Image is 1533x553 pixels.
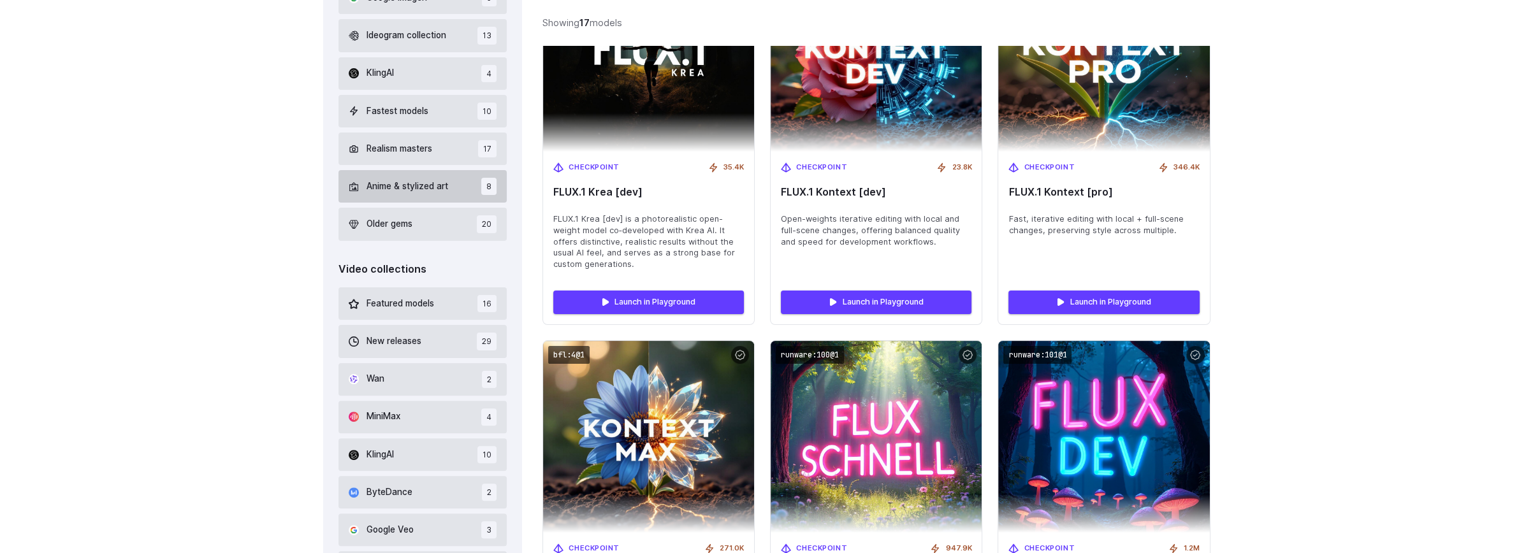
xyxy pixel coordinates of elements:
[338,95,507,127] button: Fastest models 10
[781,213,971,248] span: Open-weights iterative editing with local and full-scene changes, offering balanced quality and s...
[553,213,744,271] span: FLUX.1 Krea [dev] is a photorealistic open-weight model co‑developed with Krea AI. It offers dist...
[952,162,971,173] span: 23.8K
[367,448,394,462] span: KlingAI
[477,333,497,350] span: 29
[338,476,507,508] button: ByteDance 2
[338,287,507,320] button: Featured models 16
[553,186,744,198] span: FLUX.1 Krea [dev]
[579,17,590,28] strong: 17
[481,521,497,538] span: 3
[553,291,744,313] a: Launch in Playground
[338,19,507,52] button: Ideogram collection 13
[477,295,497,312] span: 16
[477,103,497,120] span: 10
[338,513,507,546] button: Google Veo 3
[367,410,400,424] span: MiniMax
[781,186,971,198] span: FLUX.1 Kontext [dev]
[338,57,507,90] button: KlingAI 4
[548,346,590,364] code: bfl:4@1
[477,215,497,233] span: 20
[367,142,432,156] span: Realism masters
[542,15,622,30] div: Showing models
[781,291,971,313] a: Launch in Playground
[367,334,421,348] span: New releases
[338,133,507,165] button: Realism masters 17
[477,27,497,44] span: 13
[998,341,1209,533] img: FLUX.1 [dev]
[338,401,507,433] button: MiniMax 4
[477,446,497,463] span: 10
[796,162,847,173] span: Checkpoint
[569,162,620,173] span: Checkpoint
[367,180,448,194] span: Anime & stylized art
[338,363,507,396] button: Wan 2
[338,325,507,357] button: New releases 29
[481,65,497,82] span: 4
[367,297,434,311] span: Featured models
[338,438,507,471] button: KlingAI 10
[338,261,507,278] div: Video collections
[367,217,412,231] span: Older gems
[1003,346,1072,364] code: runware:101@1
[776,346,844,364] code: runware:100@1
[367,372,384,386] span: Wan
[367,104,428,118] span: Fastest models
[1024,162,1075,173] span: Checkpoint
[1008,213,1199,236] span: Fast, iterative editing with local + full-scene changes, preserving style across multiple.
[367,29,446,43] span: Ideogram collection
[482,371,497,388] span: 2
[338,208,507,240] button: Older gems 20
[771,341,982,533] img: FLUX.1 [schnell]
[723,162,744,173] span: 35.4K
[367,66,394,80] span: KlingAI
[1008,291,1199,313] a: Launch in Playground
[481,178,497,195] span: 8
[338,170,507,203] button: Anime & stylized art 8
[1008,186,1199,198] span: FLUX.1 Kontext [pro]
[481,408,497,426] span: 4
[1173,162,1200,173] span: 346.4K
[543,341,754,533] img: FLUX.1 Kontext [max]
[367,523,414,537] span: Google Veo
[482,484,497,501] span: 2
[478,140,497,157] span: 17
[367,485,412,499] span: ByteDance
